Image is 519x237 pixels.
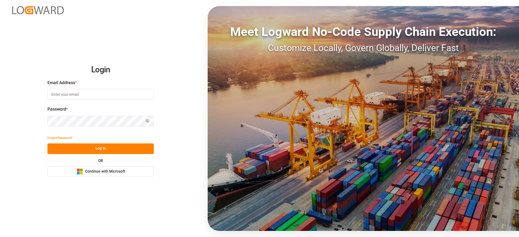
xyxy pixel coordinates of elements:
[47,80,75,86] span: Email Address
[47,89,154,100] input: Enter your email
[47,106,66,112] span: Password
[47,133,72,143] button: Forgot Password?
[208,41,519,55] div: Customize Locally, Govern Globally, Deliver Fast
[47,143,154,154] button: Log In
[47,166,154,177] button: Continue with Microsoft
[47,60,154,80] h2: Login
[12,6,64,14] img: Logward_new_orange.png
[208,23,519,41] div: Meet Logward No-Code Supply Chain Execution:
[85,169,125,174] span: Continue with Microsoft
[98,159,103,163] small: OR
